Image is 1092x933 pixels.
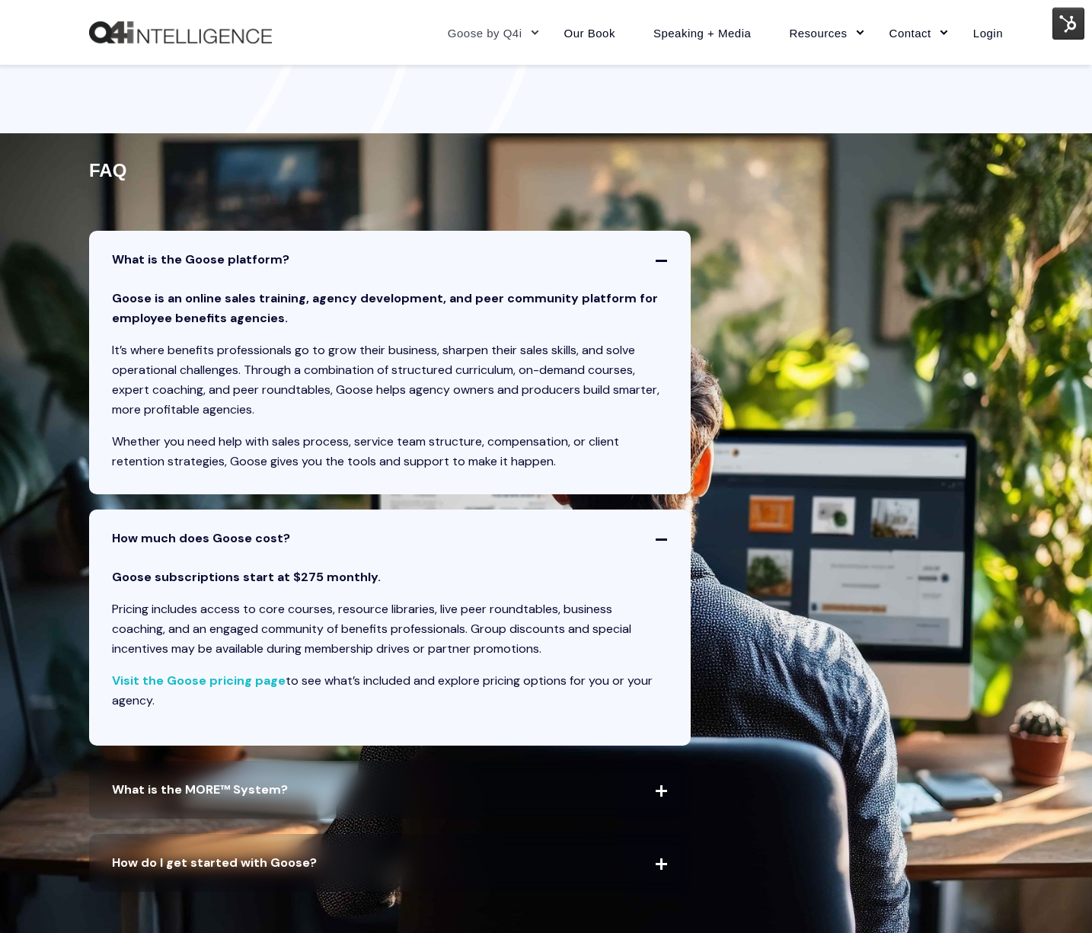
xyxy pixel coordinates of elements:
p: Pricing includes access to core courses, resource libraries, live peer roundtables, business coac... [112,599,668,659]
p: Whether you need help with sales process, service team structure, compensation, or client retenti... [112,432,668,471]
p: to see what’s included and explore pricing options for you or your agency. [112,671,668,711]
strong: Goose is an online sales training, agency development, and peer community platform for employee b... [112,290,658,326]
span: How much does Goose cost? [89,510,691,567]
img: HubSpot Tools Menu Toggle [1052,8,1084,40]
span: What is the MORE™ System? [89,761,691,819]
h4: FAQ [89,156,126,185]
span: What is the Goose platform? [89,231,691,289]
p: It’s where benefits professionals go to grow their business, sharpen their sales skills, and solv... [112,340,668,420]
strong: Goose subscriptions start at $275 monthly. [112,569,381,585]
img: Q4intelligence, LLC logo [89,21,272,44]
span: How do I get started with Goose? [89,834,691,892]
a: Visit the Goose pricing page [112,673,286,689]
a: Back to Home [89,21,272,44]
